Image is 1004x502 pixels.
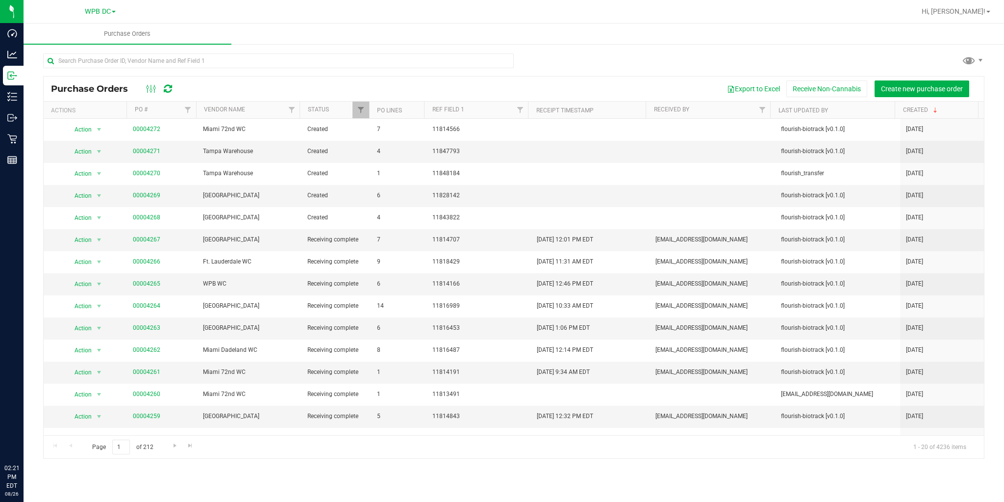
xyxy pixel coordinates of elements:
[377,257,421,266] span: 9
[203,169,296,178] span: Tampa Warehouse
[133,236,160,243] a: 00004267
[7,28,17,38] inline-svg: Dashboard
[66,277,92,291] span: Action
[93,233,105,247] span: select
[377,345,421,355] span: 8
[168,440,182,453] a: Go to the next page
[307,125,365,134] span: Created
[66,388,92,401] span: Action
[66,299,92,313] span: Action
[432,368,525,377] span: 11814191
[906,235,923,244] span: [DATE]
[24,24,231,44] a: Purchase Orders
[432,213,525,222] span: 11843822
[377,412,421,421] span: 5
[93,366,105,379] span: select
[66,211,92,225] span: Action
[781,301,895,311] span: flourish-biotrack [v0.1.0]
[537,279,593,289] span: [DATE] 12:46 PM EDT
[432,235,525,244] span: 11814707
[66,189,92,203] span: Action
[7,134,17,144] inline-svg: Retail
[352,102,369,118] a: Filter
[537,235,593,244] span: [DATE] 12:01 PM EDT
[432,390,525,399] span: 11813491
[93,299,105,313] span: select
[377,169,421,178] span: 1
[307,434,365,443] span: Receiving complete
[307,147,365,156] span: Created
[203,125,296,134] span: Miami 72nd WC
[51,83,138,94] span: Purchase Orders
[307,323,365,333] span: Receiving complete
[7,71,17,80] inline-svg: Inbound
[377,279,421,289] span: 6
[754,102,770,118] a: Filter
[307,257,365,266] span: Receiving complete
[203,368,296,377] span: Miami 72nd WC
[781,125,895,134] span: flourish-biotrack [v0.1.0]
[432,323,525,333] span: 11816453
[93,432,105,446] span: select
[432,434,525,443] span: 11822749
[432,191,525,200] span: 11828142
[377,147,421,156] span: 4
[906,125,923,134] span: [DATE]
[781,368,895,377] span: flourish-biotrack [v0.1.0]
[4,490,19,498] p: 08/26
[875,80,969,97] button: Create new purchase order
[133,302,160,309] a: 00004264
[307,390,365,399] span: Receiving complete
[432,106,464,113] a: Ref Field 1
[203,279,296,289] span: WPB WC
[906,301,923,311] span: [DATE]
[906,345,923,355] span: [DATE]
[7,50,17,59] inline-svg: Analytics
[307,235,365,244] span: Receiving complete
[183,440,198,453] a: Go to the last page
[307,169,365,178] span: Created
[112,440,130,455] input: 1
[377,368,421,377] span: 1
[133,413,160,420] a: 00004259
[906,213,923,222] span: [DATE]
[377,390,421,399] span: 1
[881,85,963,93] span: Create new purchase order
[203,323,296,333] span: [GEOGRAPHIC_DATA]
[432,345,525,355] span: 11816487
[655,279,769,289] span: [EMAIL_ADDRESS][DOMAIN_NAME]
[432,147,525,156] span: 11847793
[377,434,421,443] span: 30
[905,440,974,454] span: 1 - 20 of 4236 items
[204,106,245,113] a: Vendor Name
[906,191,923,200] span: [DATE]
[29,422,41,434] iframe: Resource center unread badge
[906,279,923,289] span: [DATE]
[903,106,939,113] a: Created
[781,323,895,333] span: flourish-biotrack [v0.1.0]
[537,323,590,333] span: [DATE] 1:06 PM EDT
[133,369,160,375] a: 00004261
[655,323,769,333] span: [EMAIL_ADDRESS][DOMAIN_NAME]
[203,191,296,200] span: [GEOGRAPHIC_DATA]
[307,345,365,355] span: Receiving complete
[10,423,39,453] iframe: Resource center
[133,324,160,331] a: 00004263
[906,323,923,333] span: [DATE]
[432,257,525,266] span: 11818429
[133,346,160,353] a: 00004262
[66,167,92,181] span: Action
[133,280,160,287] a: 00004265
[781,213,895,222] span: flourish-biotrack [v0.1.0]
[66,255,92,269] span: Action
[432,412,525,421] span: 11814843
[66,145,92,159] span: Action
[537,368,590,377] span: [DATE] 9:34 AM EDT
[84,440,161,455] span: Page of 212
[93,167,105,181] span: select
[133,192,160,199] a: 00004269
[91,29,164,38] span: Purchase Orders
[655,368,769,377] span: [EMAIL_ADDRESS][DOMAIN_NAME]
[203,257,296,266] span: Ft. Lauderdale WC
[786,80,867,97] button: Receive Non-Cannabis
